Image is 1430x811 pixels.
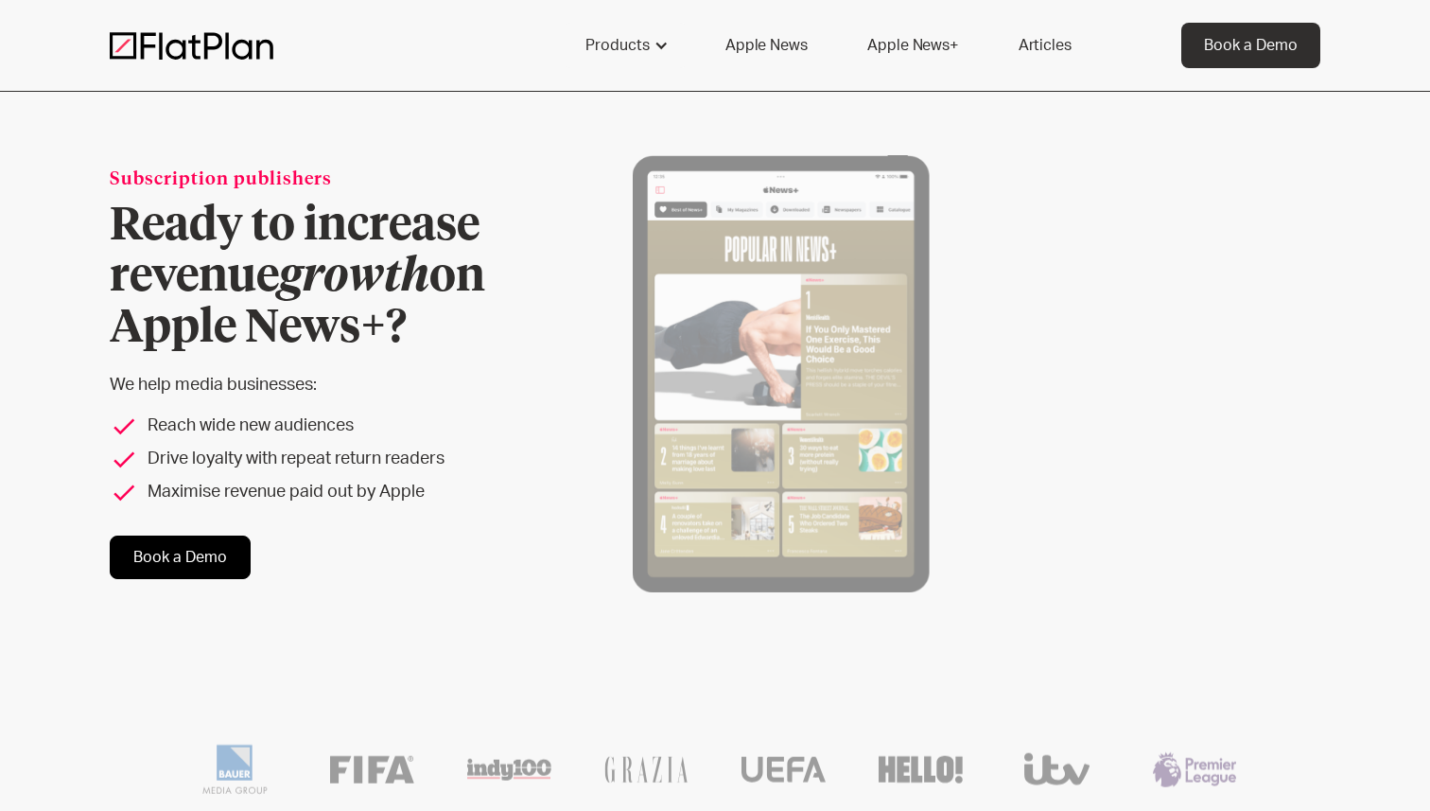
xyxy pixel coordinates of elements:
[585,34,650,57] div: Products
[110,447,546,472] li: Drive loyalty with repeat return readers
[703,23,829,68] a: Apple News
[996,23,1094,68] a: Articles
[110,201,546,354] h1: Ready to increase revenue on Apple News+?
[279,255,429,300] em: growth
[110,167,546,193] div: Subscription publishers
[110,414,546,439] li: Reach wide new audiences
[1181,23,1320,68] a: Book a Demo
[563,23,688,68] div: Products
[845,23,980,68] a: Apple News+
[1204,34,1298,57] div: Book a Demo
[110,373,546,398] p: We help media businesses:
[110,536,251,579] a: Book a Demo
[110,480,546,505] li: Maximise revenue paid out by Apple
